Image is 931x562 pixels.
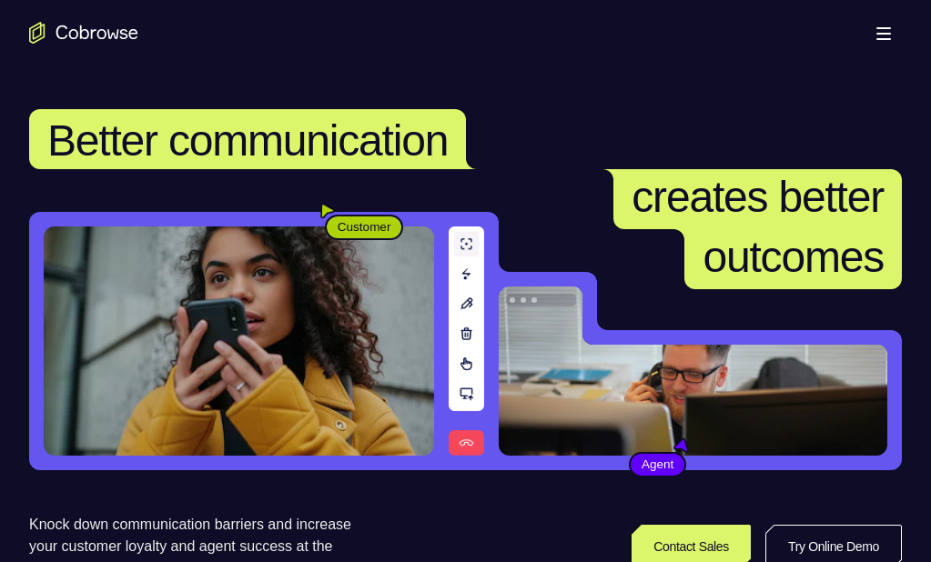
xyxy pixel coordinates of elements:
span: Better communication [47,116,448,165]
img: A series of tools used in co-browsing sessions [449,226,484,456]
a: Go to the home page [29,22,138,44]
img: A customer holding their phone [44,226,434,456]
img: A customer support agent talking on the phone [499,286,887,456]
span: outcomes [703,233,884,281]
span: creates better [632,173,884,221]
